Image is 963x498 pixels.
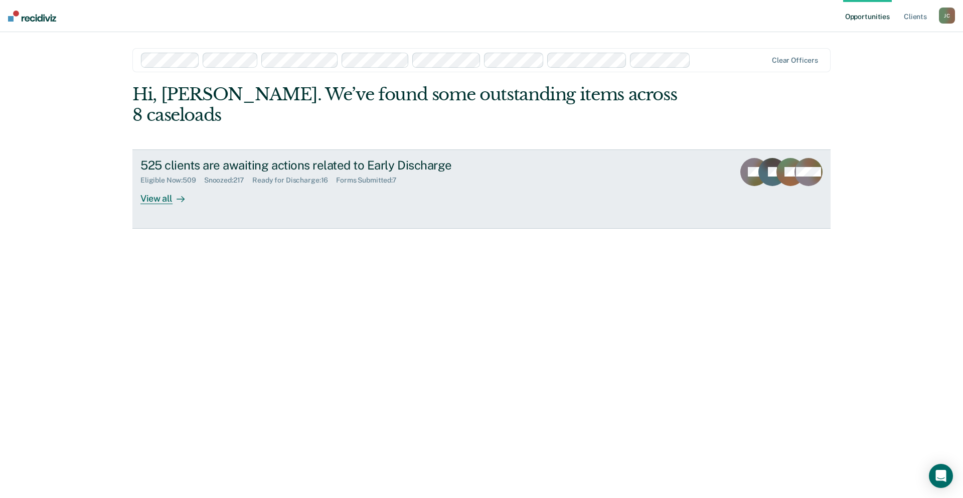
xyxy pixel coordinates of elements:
div: 525 clients are awaiting actions related to Early Discharge [140,158,493,173]
div: Hi, [PERSON_NAME]. We’ve found some outstanding items across 8 caseloads [132,84,691,125]
div: Open Intercom Messenger [929,464,953,488]
div: Snoozed : 217 [204,176,253,185]
div: Clear officers [772,56,818,65]
div: J C [939,8,955,24]
a: 525 clients are awaiting actions related to Early DischargeEligible Now:509Snoozed:217Ready for D... [132,149,831,229]
div: Forms Submitted : 7 [336,176,405,185]
div: View all [140,185,197,204]
img: Recidiviz [8,11,56,22]
div: Eligible Now : 509 [140,176,204,185]
div: Ready for Discharge : 16 [252,176,336,185]
button: JC [939,8,955,24]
